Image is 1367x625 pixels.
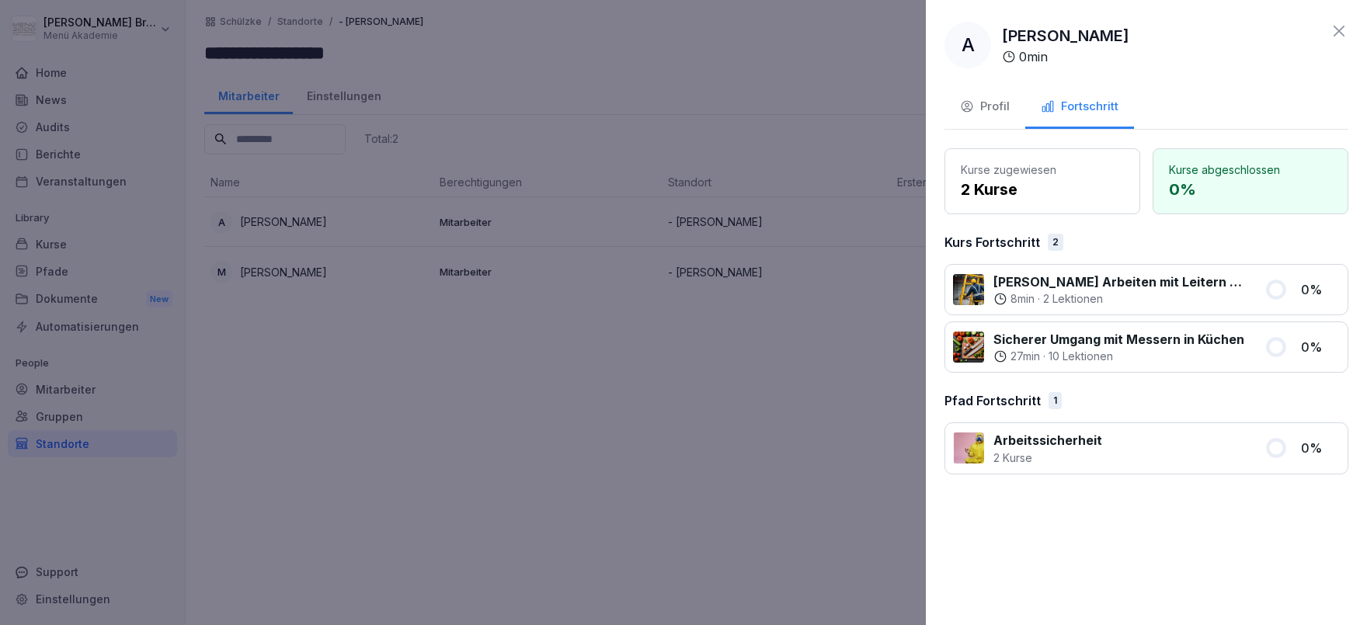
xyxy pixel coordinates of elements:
button: Profil [944,87,1025,129]
div: 1 [1049,392,1062,409]
p: 0 % [1301,338,1340,356]
p: 10 Lektionen [1049,349,1113,364]
div: 2 [1048,234,1063,251]
p: 2 Kurse [993,450,1102,466]
div: A [944,22,991,68]
p: Kurse zugewiesen [961,161,1124,178]
p: Pfad Fortschritt [944,391,1041,410]
p: 2 Lektionen [1043,291,1103,307]
p: 0 min [1019,47,1048,66]
p: 0 % [1301,439,1340,457]
p: Kurs Fortschritt [944,233,1040,252]
p: 27 min [1010,349,1040,364]
p: Arbeitssicherheit [993,431,1102,450]
p: 0 % [1301,280,1340,299]
p: [PERSON_NAME] [1002,24,1129,47]
p: 0 % [1169,178,1332,201]
div: Fortschritt [1041,98,1118,116]
p: 2 Kurse [961,178,1124,201]
p: 8 min [1010,291,1035,307]
p: Kurse abgeschlossen [1169,161,1332,178]
div: · [993,349,1244,364]
div: Profil [960,98,1010,116]
p: [PERSON_NAME] Arbeiten mit Leitern und [PERSON_NAME] [993,273,1246,291]
button: Fortschritt [1025,87,1134,129]
p: Sicherer Umgang mit Messern in Küchen [993,330,1244,349]
div: · [993,291,1246,307]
